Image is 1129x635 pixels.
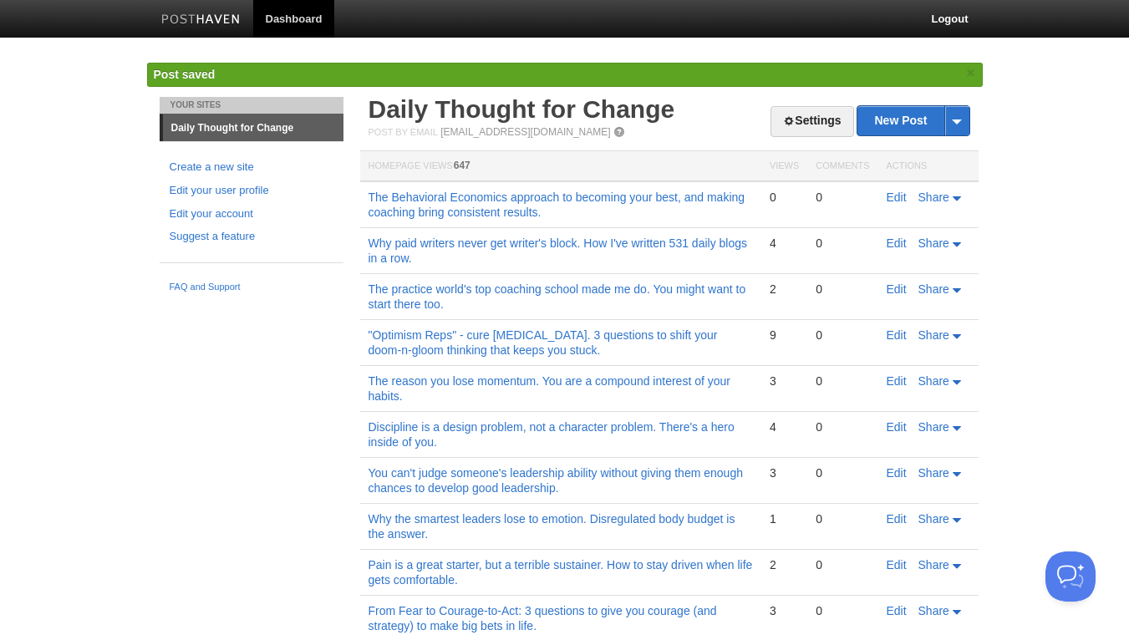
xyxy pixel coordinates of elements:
[887,328,907,342] a: Edit
[918,420,949,434] span: Share
[369,558,753,587] a: Pain is a great starter, but a terrible sustainer. How to stay driven when life gets comfortable.
[163,114,343,141] a: Daily Thought for Change
[369,604,717,632] a: From Fear to Courage-to-Act: 3 questions to give you courage (and strategy) to make big bets in l...
[369,95,675,123] a: Daily Thought for Change
[918,328,949,342] span: Share
[369,420,735,449] a: Discipline is a design problem, not a character problem. There's a hero inside of you.
[369,190,745,219] a: The Behavioral Economics approach to becoming your best, and making coaching bring consistent res...
[369,282,746,311] a: The practice world's top coaching school made me do. You might want to start there too.
[369,512,735,541] a: Why the smartest leaders lose to emotion. Disregulated body budget is the answer.
[816,373,869,389] div: 0
[369,374,730,403] a: The reason you lose momentum. You are a compound interest of your habits.
[369,328,718,357] a: "Optimism Reps" - cure [MEDICAL_DATA]. 3 questions to shift your doom-n-gloom thinking that keeps...
[816,236,869,251] div: 0
[170,182,333,200] a: Edit your user profile
[816,603,869,618] div: 0
[918,466,949,480] span: Share
[770,557,799,572] div: 2
[887,512,907,526] a: Edit
[440,126,610,138] a: [EMAIL_ADDRESS][DOMAIN_NAME]
[918,282,949,296] span: Share
[918,190,949,204] span: Share
[161,14,241,27] img: Posthaven-bar
[807,151,877,182] th: Comments
[770,419,799,434] div: 4
[887,604,907,617] a: Edit
[369,127,438,137] span: Post by Email
[170,228,333,246] a: Suggest a feature
[770,511,799,526] div: 1
[918,558,949,571] span: Share
[154,68,216,81] span: Post saved
[770,190,799,205] div: 0
[887,374,907,388] a: Edit
[770,236,799,251] div: 4
[360,151,761,182] th: Homepage Views
[170,280,333,295] a: FAQ and Support
[770,465,799,480] div: 3
[816,328,869,343] div: 0
[887,558,907,571] a: Edit
[770,282,799,297] div: 2
[761,151,807,182] th: Views
[857,106,969,135] a: New Post
[887,236,907,250] a: Edit
[816,557,869,572] div: 0
[770,328,799,343] div: 9
[369,236,748,265] a: Why paid writers never get writer's block. How I've written 531 daily blogs in a row.
[1045,551,1096,602] iframe: Help Scout Beacon - Open
[160,97,343,114] li: Your Sites
[816,190,869,205] div: 0
[918,512,949,526] span: Share
[770,106,853,137] a: Settings
[887,420,907,434] a: Edit
[918,236,949,250] span: Share
[918,604,949,617] span: Share
[816,511,869,526] div: 0
[170,206,333,223] a: Edit your account
[918,374,949,388] span: Share
[816,282,869,297] div: 0
[770,373,799,389] div: 3
[887,282,907,296] a: Edit
[170,159,333,176] a: Create a new site
[816,419,869,434] div: 0
[369,466,743,495] a: You can't judge someone's leadership ability without giving them enough chances to develop good l...
[887,466,907,480] a: Edit
[454,160,470,171] span: 647
[770,603,799,618] div: 3
[887,190,907,204] a: Edit
[964,63,979,84] a: ×
[816,465,869,480] div: 0
[878,151,979,182] th: Actions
